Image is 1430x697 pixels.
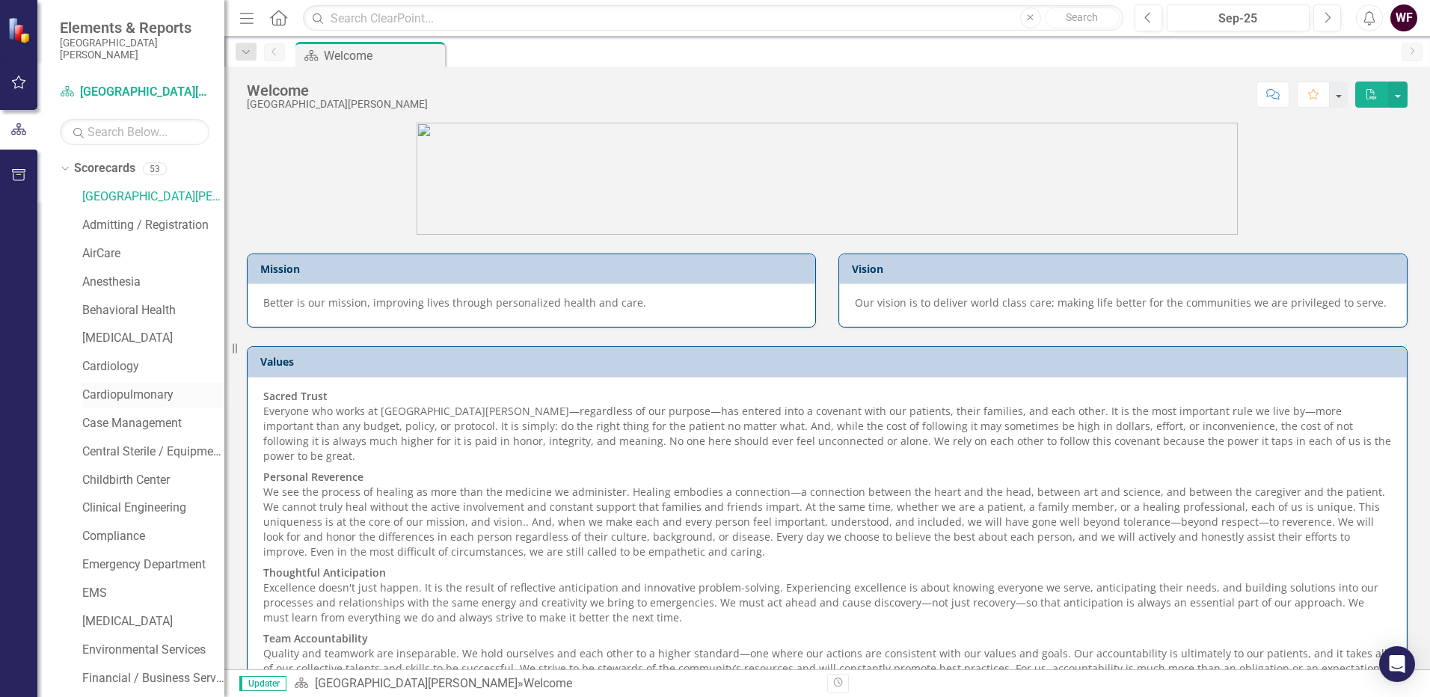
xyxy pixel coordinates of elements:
small: [GEOGRAPHIC_DATA][PERSON_NAME] [60,37,209,61]
a: Clinical Engineering [82,500,224,517]
img: SJRMC%20new%20logo%203.jpg [417,123,1238,235]
a: EMS [82,585,224,602]
p: Everyone who works at [GEOGRAPHIC_DATA][PERSON_NAME]—regardless of our purpose—has entered into a... [263,389,1391,467]
a: Compliance [82,528,224,545]
strong: Personal Reverence [263,470,363,484]
button: Sep-25 [1167,4,1310,31]
button: Search [1045,7,1120,28]
a: Case Management [82,415,224,432]
p: Our vision is to deliver world class care; making life better for the communities we are privileg... [855,295,1391,310]
div: Welcome [324,46,441,65]
div: Sep-25 [1172,10,1304,28]
a: Anesthesia [82,274,224,291]
p: Quality and teamwork are inseparable. We hold ourselves and each other to a higher standard—one w... [263,628,1391,679]
a: Behavioral Health [82,302,224,319]
strong: Sacred Trust [263,389,328,403]
a: Emergency Department [82,556,224,574]
button: WF [1390,4,1417,31]
strong: Team Accountability [263,631,368,645]
h3: Vision [852,263,1399,274]
div: 53 [143,162,167,175]
img: ClearPoint Strategy [7,16,34,43]
a: Scorecards [74,160,135,177]
input: Search Below... [60,119,209,145]
a: Cardiology [82,358,224,375]
p: Better is our mission, improving lives through personalized health and care. [263,295,800,310]
a: Admitting / Registration [82,217,224,234]
h3: Values [260,356,1399,367]
h3: Mission [260,263,808,274]
div: Welcome [524,676,572,690]
a: [GEOGRAPHIC_DATA][PERSON_NAME] [315,676,518,690]
a: Cardiopulmonary [82,387,224,404]
a: AirCare [82,245,224,262]
a: [GEOGRAPHIC_DATA][PERSON_NAME] [82,188,224,206]
a: [MEDICAL_DATA] [82,330,224,347]
a: Childbirth Center [82,472,224,489]
input: Search ClearPoint... [303,5,1123,31]
div: [GEOGRAPHIC_DATA][PERSON_NAME] [247,99,428,110]
strong: Thoughtful Anticipation [263,565,386,580]
a: Financial / Business Services [82,670,224,687]
p: We see the process of healing as more than the medicine we administer. Healing embodies a connect... [263,467,1391,562]
div: » [294,675,816,693]
p: Excellence doesn't just happen. It is the result of reflective anticipation and innovative proble... [263,562,1391,628]
span: Updater [239,676,286,691]
span: Elements & Reports [60,19,209,37]
div: Open Intercom Messenger [1379,646,1415,682]
span: Search [1066,11,1098,23]
a: [GEOGRAPHIC_DATA][PERSON_NAME] [60,84,209,101]
a: [MEDICAL_DATA] [82,613,224,630]
a: Central Sterile / Equipment Distribution [82,443,224,461]
div: Welcome [247,82,428,99]
a: Environmental Services [82,642,224,659]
